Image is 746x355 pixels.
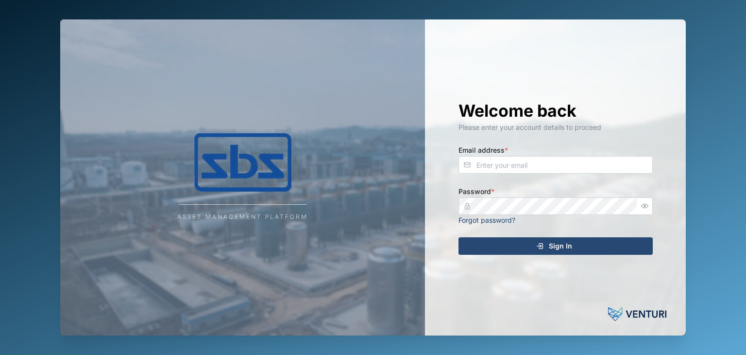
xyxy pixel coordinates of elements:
img: Powered by: Venturi [608,304,666,324]
h1: Welcome back [458,100,653,122]
img: Company Logo [146,133,340,192]
label: Email address [458,145,508,156]
a: Forgot password? [458,216,515,224]
label: Password [458,186,494,197]
span: Sign In [549,238,572,254]
div: Please enter your account details to proceed [458,122,653,133]
button: Sign In [458,237,653,255]
input: Enter your email [458,156,653,174]
div: Asset Management Platform [177,213,308,222]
